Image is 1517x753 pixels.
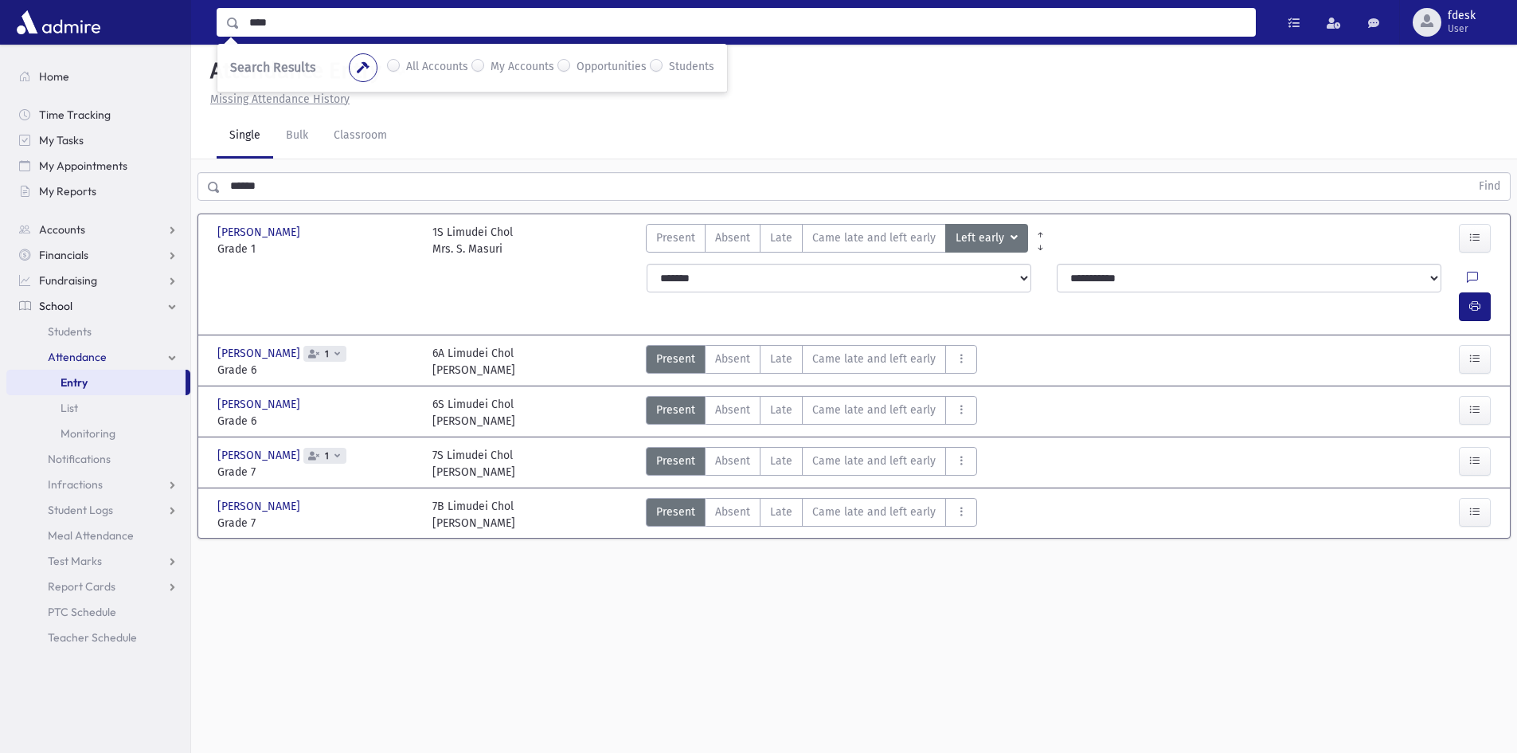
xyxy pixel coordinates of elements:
[217,413,416,429] span: Grade 6
[6,102,190,127] a: Time Tracking
[715,351,750,367] span: Absent
[39,133,84,147] span: My Tasks
[6,421,190,446] a: Monitoring
[1469,173,1510,200] button: Find
[230,60,315,75] span: Search Results
[577,58,647,77] label: Opportunities
[48,528,134,543] span: Meal Attendance
[61,426,115,441] span: Monitoring
[812,453,936,469] span: Came late and left early
[39,159,127,173] span: My Appointments
[48,630,137,645] span: Teacher Schedule
[6,395,190,421] a: List
[204,92,350,106] a: Missing Attendance History
[656,351,695,367] span: Present
[6,293,190,319] a: School
[715,402,750,418] span: Absent
[432,447,515,480] div: 7S Limudei Chol [PERSON_NAME]
[6,127,190,153] a: My Tasks
[217,447,303,464] span: [PERSON_NAME]
[6,625,190,650] a: Teacher Schedule
[61,401,78,415] span: List
[770,453,792,469] span: Late
[406,58,468,77] label: All Accounts
[13,6,104,38] img: AdmirePro
[656,504,695,520] span: Present
[669,58,714,77] label: Students
[322,451,332,461] span: 1
[217,241,416,257] span: Grade 1
[6,217,190,242] a: Accounts
[432,396,515,429] div: 6S Limudei Chol [PERSON_NAME]
[6,599,190,625] a: PTC Schedule
[39,299,72,313] span: School
[204,57,381,84] h5: Attendance Entry
[646,345,977,378] div: AttTypes
[39,273,97,288] span: Fundraising
[217,515,416,531] span: Grade 7
[6,153,190,178] a: My Appointments
[6,319,190,344] a: Students
[646,447,977,480] div: AttTypes
[240,8,1255,37] input: Search
[48,452,111,466] span: Notifications
[48,503,113,517] span: Student Logs
[6,64,190,89] a: Home
[217,345,303,362] span: [PERSON_NAME]
[39,184,96,198] span: My Reports
[812,351,936,367] span: Came late and left early
[646,396,977,429] div: AttTypes
[432,345,515,378] div: 6A Limudei Chol [PERSON_NAME]
[48,605,116,619] span: PTC Schedule
[48,579,115,594] span: Report Cards
[491,58,554,77] label: My Accounts
[6,472,190,497] a: Infractions
[715,229,750,246] span: Absent
[656,229,695,246] span: Present
[48,554,102,568] span: Test Marks
[956,229,1007,247] span: Left early
[945,224,1028,253] button: Left early
[646,498,977,531] div: AttTypes
[715,453,750,469] span: Absent
[432,498,515,531] div: 7B Limudei Chol [PERSON_NAME]
[48,477,103,492] span: Infractions
[48,324,92,339] span: Students
[273,114,321,159] a: Bulk
[321,114,400,159] a: Classroom
[770,229,792,246] span: Late
[812,504,936,520] span: Came late and left early
[6,523,190,548] a: Meal Attendance
[6,497,190,523] a: Student Logs
[48,350,107,364] span: Attendance
[6,370,186,395] a: Entry
[39,69,69,84] span: Home
[6,574,190,599] a: Report Cards
[217,464,416,480] span: Grade 7
[770,504,792,520] span: Late
[210,92,350,106] u: Missing Attendance History
[1448,10,1476,22] span: fdesk
[6,344,190,370] a: Attendance
[39,108,111,122] span: Time Tracking
[6,446,190,472] a: Notifications
[217,114,273,159] a: Single
[217,362,416,378] span: Grade 6
[6,268,190,293] a: Fundraising
[770,351,792,367] span: Late
[217,396,303,413] span: [PERSON_NAME]
[812,229,936,246] span: Came late and left early
[217,498,303,515] span: [PERSON_NAME]
[770,402,792,418] span: Late
[432,224,513,257] div: 1S Limudei Chol Mrs. S. Masuri
[6,242,190,268] a: Financials
[6,178,190,204] a: My Reports
[1448,22,1476,35] span: User
[61,375,88,390] span: Entry
[812,402,936,418] span: Came late and left early
[656,453,695,469] span: Present
[715,504,750,520] span: Absent
[217,224,303,241] span: [PERSON_NAME]
[646,224,1028,257] div: AttTypes
[656,402,695,418] span: Present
